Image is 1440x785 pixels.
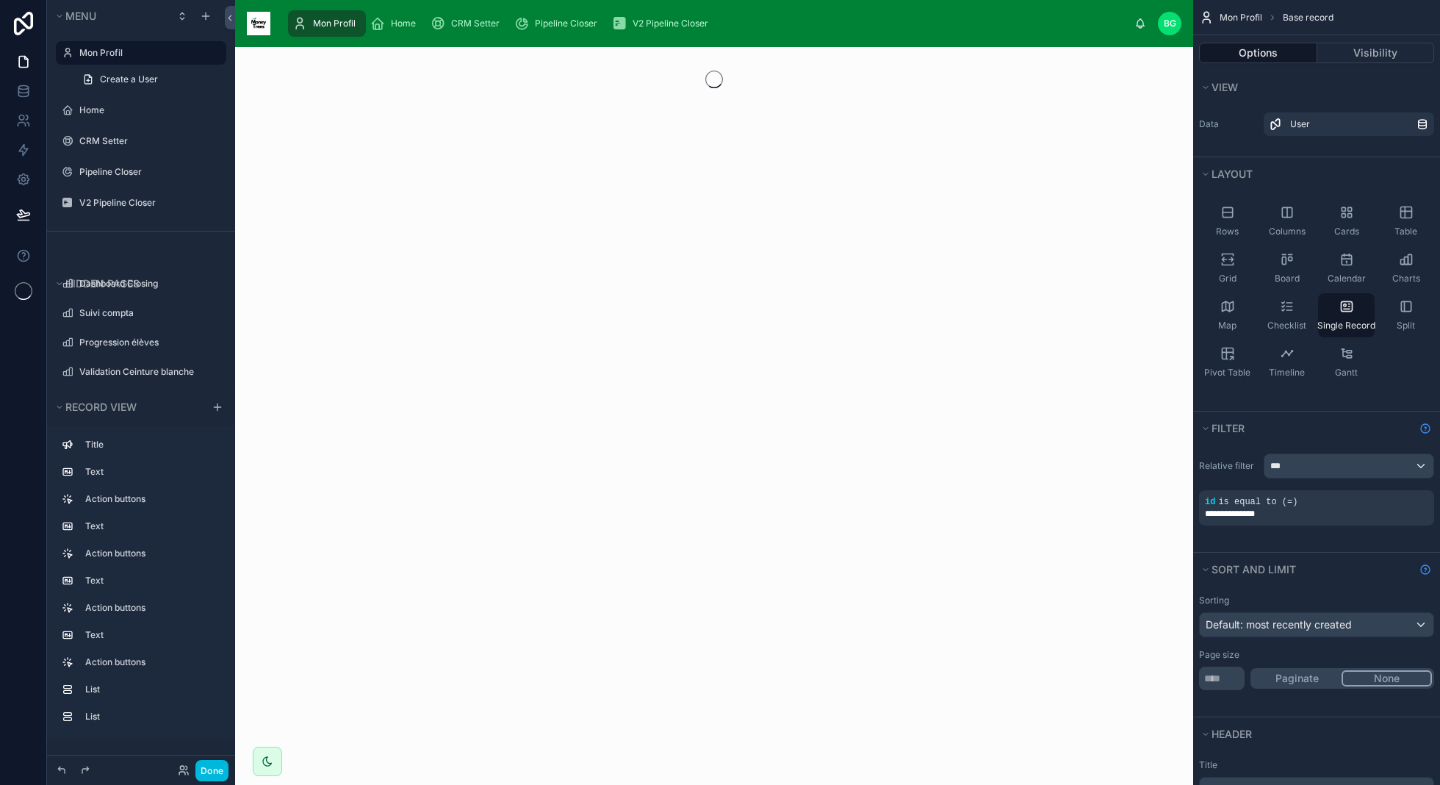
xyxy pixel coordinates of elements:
img: App logo [247,12,270,35]
div: scrollable content [282,7,1134,40]
label: CRM Setter [79,135,217,147]
div: scrollable content [47,426,235,740]
label: Dashboard Closing [79,278,217,290]
label: Validation Ceinture blanche [79,366,217,378]
label: Text [85,629,215,641]
button: Columns [1259,199,1315,243]
span: Table [1394,226,1417,237]
button: Charts [1378,246,1434,290]
span: Rows [1216,226,1239,237]
span: Timeline [1269,367,1305,379]
a: V2 Pipeline Closer [608,10,719,37]
button: Cards [1318,199,1375,243]
label: Text [85,575,215,587]
button: Paginate [1253,670,1342,687]
span: Columns [1269,226,1306,237]
span: Home [391,18,416,29]
button: Board [1259,246,1315,290]
button: Header [1199,724,1425,745]
span: Menu [65,10,96,22]
a: Home [366,10,426,37]
span: View [1212,81,1238,93]
button: Rows [1199,199,1256,243]
span: Base record [1283,12,1333,24]
span: Gantt [1335,367,1358,379]
span: Grid [1219,273,1236,284]
a: Create a User [73,68,226,91]
button: Timeline [1259,340,1315,384]
a: Home [79,104,217,116]
label: Action buttons [85,493,215,505]
button: Default: most recently created [1199,612,1434,637]
span: Create a User [100,74,158,85]
span: Mon Profil [313,18,356,29]
label: Page size [1199,649,1239,661]
button: Options [1199,43,1317,63]
button: Sort And Limit [1199,559,1414,580]
span: Calendar [1328,273,1366,284]
label: Action buttons [85,656,215,668]
button: Hidden pages [53,273,220,294]
label: Relative filter [1199,460,1258,472]
span: Default: most recently created [1206,618,1352,631]
button: Checklist [1259,293,1315,337]
span: Record view [65,401,137,413]
label: Action buttons [85,602,215,614]
button: Pivot Table [1199,340,1256,384]
span: Split [1397,320,1415,331]
label: Data [1199,118,1258,130]
span: is equal to (=) [1218,497,1297,507]
label: Action buttons [85,548,215,559]
label: List [85,684,215,695]
label: Pipeline Closer [79,166,217,178]
span: V2 Pipeline Closer [633,18,708,29]
span: Pivot Table [1204,367,1250,379]
label: Text [85,466,215,478]
span: Checklist [1267,320,1306,331]
label: Suivi compta [79,307,217,319]
button: View [1199,77,1425,98]
button: Gantt [1318,340,1375,384]
button: Done [195,760,228,781]
span: Filter [1212,422,1245,434]
a: User [1264,112,1434,136]
span: id [1205,497,1215,507]
button: Calendar [1318,246,1375,290]
span: Pipeline Closer [535,18,597,29]
button: Record view [53,397,203,417]
label: Text [85,520,215,532]
span: Charts [1392,273,1420,284]
span: Sort And Limit [1212,563,1296,576]
button: Map [1199,293,1256,337]
span: Single Record [1317,320,1375,331]
button: Visibility [1317,43,1435,63]
svg: Show help information [1419,423,1431,434]
span: User [1290,118,1310,130]
span: Header [1212,728,1252,740]
label: Title [1199,759,1434,771]
span: Mon Profil [1220,12,1262,24]
label: V2 Pipeline Closer [79,197,217,209]
button: Table [1378,199,1434,243]
span: Layout [1212,168,1253,180]
svg: Show help information [1419,564,1431,576]
button: Grid [1199,246,1256,290]
span: Map [1218,320,1236,331]
label: Mon Profil [79,47,217,59]
span: Cards [1334,226,1359,237]
a: CRM Setter [426,10,510,37]
label: Progression élèves [79,337,217,348]
button: Filter [1199,418,1414,439]
button: Menu [53,6,168,26]
span: BG [1164,18,1176,29]
button: Split [1378,293,1434,337]
button: Layout [1199,164,1425,184]
span: CRM Setter [451,18,500,29]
